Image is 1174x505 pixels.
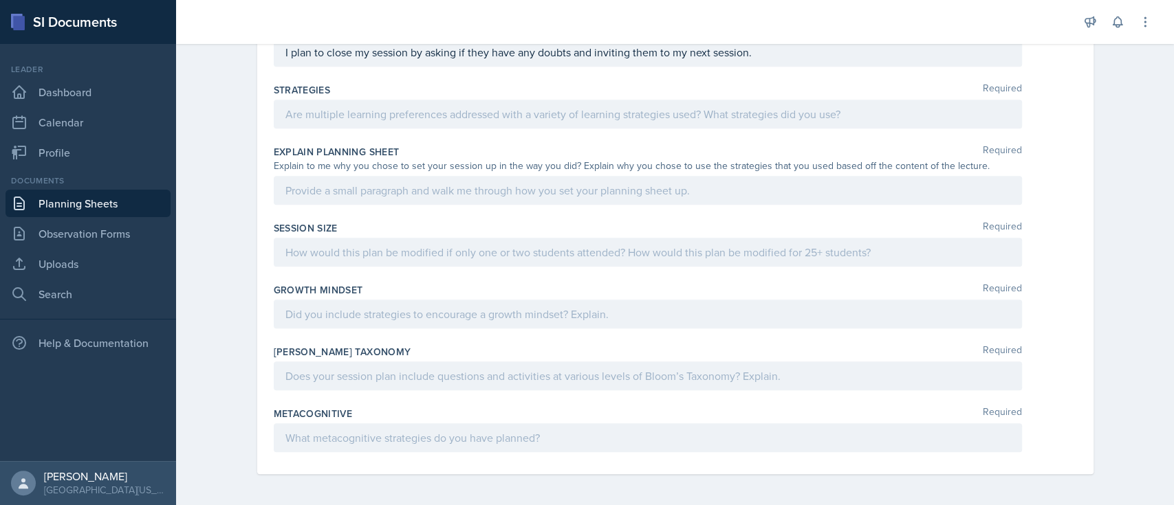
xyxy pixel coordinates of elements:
div: Explain to me why you chose to set your session up in the way you did? Explain why you chose to u... [274,159,1022,173]
div: [PERSON_NAME] [44,469,165,483]
a: Search [6,280,171,308]
span: Required [983,283,1022,297]
label: [PERSON_NAME] Taxonomy [274,345,411,359]
a: Planning Sheets [6,190,171,217]
a: Observation Forms [6,220,171,247]
div: Documents [6,175,171,187]
div: Help & Documentation [6,329,171,357]
label: Growth Mindset [274,283,363,297]
label: Strategies [274,83,331,97]
span: Required [983,145,1022,159]
label: Metacognitive [274,407,353,420]
label: Explain Planning Sheet [274,145,400,159]
div: Leader [6,63,171,76]
span: Required [983,407,1022,420]
span: Required [983,83,1022,97]
div: [GEOGRAPHIC_DATA][US_STATE] [44,483,165,497]
p: I plan to close my session by asking if they have any doubts and inviting them to my next session. [285,44,1010,60]
label: Session Size [274,221,338,235]
span: Required [983,345,1022,359]
span: Required [983,221,1022,235]
a: Dashboard [6,78,171,106]
a: Profile [6,139,171,166]
a: Uploads [6,250,171,278]
a: Calendar [6,109,171,136]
